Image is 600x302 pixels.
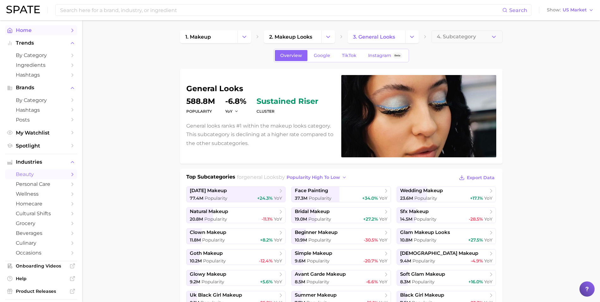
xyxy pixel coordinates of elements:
a: Google [308,50,336,61]
span: natural makeup [190,209,228,215]
a: personal care [5,179,77,189]
a: Product Releases [5,286,77,296]
dd: 588.8m [186,98,215,105]
span: Popularity [309,195,331,201]
span: Product Releases [16,288,66,294]
button: Brands [5,83,77,92]
a: bridal makeup19.0m Popularity+27.2% YoY [291,207,391,223]
a: occasions [5,248,77,258]
a: culinary [5,238,77,248]
span: by Category [16,52,66,58]
span: cultural shifts [16,211,66,217]
span: YoY [274,258,282,264]
span: YoY [274,195,282,201]
a: simple makeup9.6m Popularity-20.7% YoY [291,249,391,265]
a: wedding makeup23.6m Popularity+17.1% YoY [397,186,496,202]
a: by Category [5,95,77,105]
span: Hashtags [16,107,66,113]
a: beverages [5,228,77,238]
span: YoY [274,279,282,285]
span: +5.6% [260,279,273,285]
a: wellness [5,189,77,199]
span: YoY [484,258,492,264]
a: Hashtags [5,105,77,115]
a: Help [5,274,77,283]
span: 10.9m [295,237,307,243]
span: +24.3% [257,195,273,201]
span: occasions [16,250,66,256]
a: by Category [5,50,77,60]
span: 3. general looks [353,34,395,40]
a: Onboarding Videos [5,261,77,271]
span: YoY [484,237,492,243]
span: 23.6m [400,195,413,201]
a: natural makeup20.8m Popularity-11.1% YoY [186,207,286,223]
a: [DATE] makeup77.4m Popularity+24.3% YoY [186,186,286,202]
span: personal care [16,181,66,187]
span: YoY [379,258,387,264]
button: Trends [5,38,77,48]
button: 4. Subcategory [431,30,503,43]
span: 9.2m [190,279,200,285]
span: +17.1% [470,195,483,201]
span: YoY [379,279,387,285]
span: YoY [484,216,492,222]
span: -6.6% [366,279,378,285]
span: Hashtags [16,72,66,78]
span: +34.0% [362,195,378,201]
span: black girl makeup [400,292,444,298]
span: Search [509,7,527,13]
span: Popularity [306,279,329,285]
span: 37.3m [295,195,307,201]
span: Popularity [205,195,227,201]
span: Instagram [368,53,391,58]
span: Popularity [203,258,226,264]
a: My Watchlist [5,128,77,138]
span: Popularity [414,237,436,243]
span: summer makeup [295,292,337,298]
h1: Top Subcategories [186,173,235,183]
span: Popularity [307,258,330,264]
span: culinary [16,240,66,246]
a: cultural shifts [5,209,77,218]
span: Popularity [202,237,225,243]
button: Change Category [405,30,419,43]
span: 10.8m [400,237,412,243]
a: avant garde makeup8.5m Popularity-6.6% YoY [291,270,391,286]
a: Hashtags [5,70,77,80]
span: Overview [280,53,302,58]
span: Posts [16,117,66,123]
a: Spotlight [5,141,77,151]
span: YoY [274,237,282,243]
span: wellness [16,191,66,197]
span: grocery [16,220,66,226]
span: glowy makeup [190,271,226,277]
span: Show [547,8,561,12]
a: grocery [5,218,77,228]
span: glam makeup looks [400,230,450,236]
span: simple makeup [295,250,332,256]
span: uk black girl makeup [190,292,242,298]
span: sfx makeup [400,209,429,215]
span: -28.5% [469,216,483,222]
span: YoY [379,216,387,222]
span: Help [16,276,66,281]
span: [DEMOGRAPHIC_DATA] makeup [400,250,478,256]
span: beginner makeup [295,230,337,236]
span: US Market [563,8,587,12]
a: face painting37.3m Popularity+34.0% YoY [291,186,391,202]
span: avant garde makeup [295,271,346,277]
span: -30.5% [364,237,378,243]
span: clown makeup [190,230,226,236]
span: 8.5m [295,279,305,285]
button: YoY [225,109,239,114]
a: Home [5,25,77,35]
input: Search here for a brand, industry, or ingredient [59,5,502,16]
span: -11.1% [262,216,273,222]
a: 2. makeup looks [264,30,321,43]
span: Brands [16,85,66,91]
img: SPATE [6,6,40,13]
dd: -6.8% [225,98,246,105]
span: 9.6m [295,258,306,264]
span: bridal makeup [295,209,330,215]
